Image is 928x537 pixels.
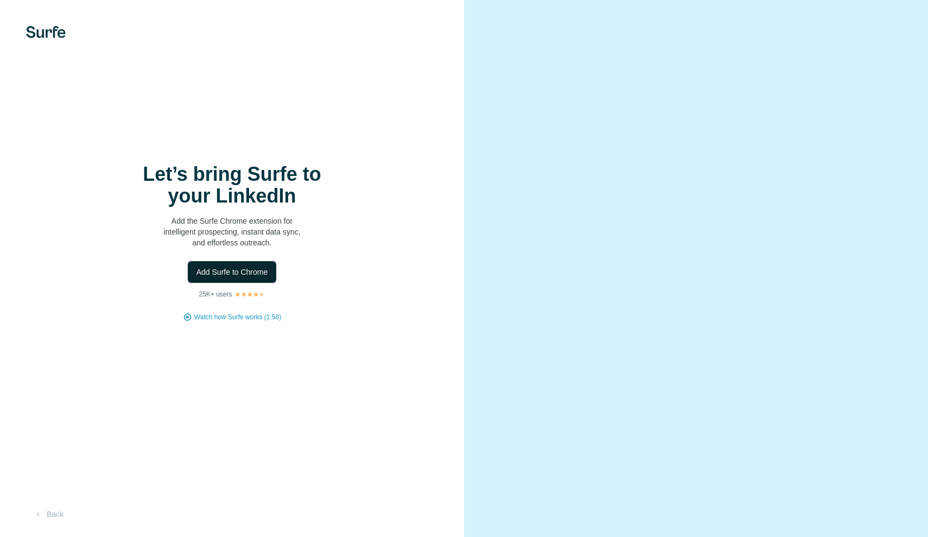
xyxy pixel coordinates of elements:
[124,163,341,207] h1: Let’s bring Surfe to your LinkedIn
[194,312,281,322] button: Watch how Surfe works (1:58)
[188,261,277,283] button: Add Surfe to Chrome
[26,26,66,38] img: Surfe's logo
[199,289,232,299] p: 25K+ users
[124,216,341,248] p: Add the Surfe Chrome extension for intelligent prospecting, instant data sync, and effortless out...
[26,504,71,524] button: Back
[196,267,268,277] span: Add Surfe to Chrome
[234,291,265,298] img: Rating Stars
